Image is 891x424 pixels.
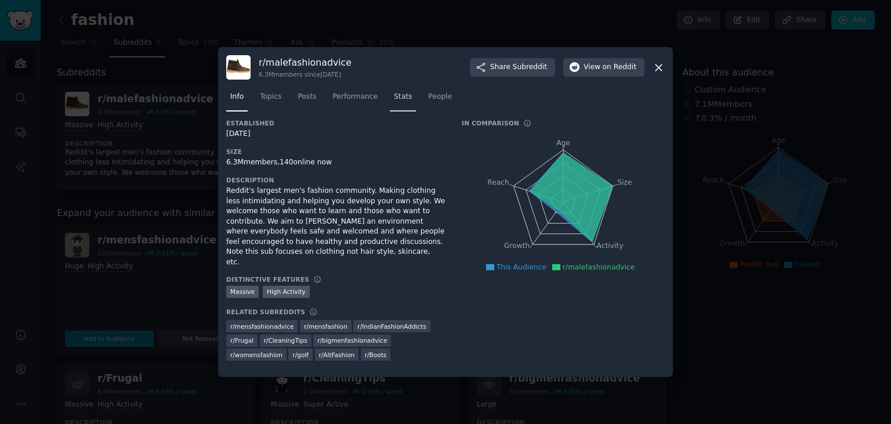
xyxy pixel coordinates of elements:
[563,58,644,77] button: Viewon Reddit
[230,322,294,330] span: r/ mensfashionadvice
[390,88,416,112] a: Stats
[263,286,310,298] div: High Activity
[292,351,309,359] span: r/ golf
[230,336,253,344] span: r/ Frugal
[504,242,530,250] tspan: Growth
[226,129,445,139] div: [DATE]
[365,351,387,359] span: r/ Boots
[497,263,546,271] span: This Audience
[226,308,305,316] h3: Related Subreddits
[394,92,412,102] span: Stats
[603,62,636,73] span: on Reddit
[264,336,307,344] span: r/ CleaningTips
[298,92,316,102] span: Posts
[328,88,382,112] a: Performance
[424,88,456,112] a: People
[256,88,285,112] a: Topics
[226,186,445,267] div: Reddit's largest men's fashion community. Making clothing less intimidating and helping you devel...
[294,88,320,112] a: Posts
[357,322,426,330] span: r/ IndianFashionAddicts
[226,157,445,168] div: 6.3M members, 140 online now
[462,119,519,127] h3: In Comparison
[490,62,547,73] span: Share
[332,92,378,102] span: Performance
[259,56,352,69] h3: r/ malefashionadvice
[226,55,251,80] img: malefashionadvice
[470,58,555,77] button: ShareSubreddit
[319,351,355,359] span: r/ AltFashion
[556,139,570,147] tspan: Age
[513,62,547,73] span: Subreddit
[230,351,282,359] span: r/ womensfashion
[617,178,632,186] tspan: Size
[260,92,281,102] span: Topics
[226,88,248,112] a: Info
[259,70,352,78] div: 6.3M members since [DATE]
[226,176,445,184] h3: Description
[487,178,509,186] tspan: Reach
[226,275,309,283] h3: Distinctive Features
[230,92,244,102] span: Info
[226,286,259,298] div: Massive
[584,62,636,73] span: View
[304,322,347,330] span: r/ mensfashion
[226,148,445,156] h3: Size
[563,263,635,271] span: r/malefashionadvice
[597,242,624,250] tspan: Activity
[317,336,387,344] span: r/ bigmenfashionadvice
[428,92,452,102] span: People
[226,119,445,127] h3: Established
